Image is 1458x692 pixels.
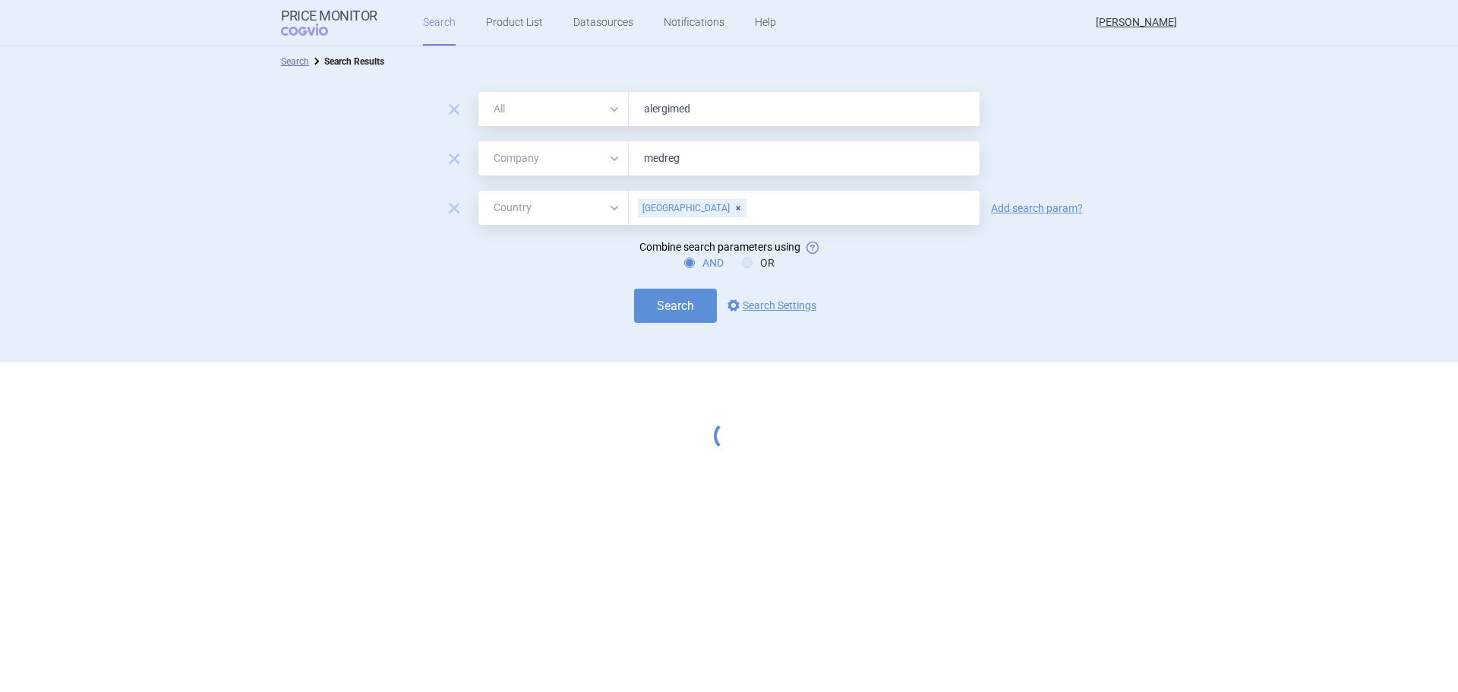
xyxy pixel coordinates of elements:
[281,56,309,67] a: Search
[281,8,377,24] strong: Price Monitor
[724,296,816,314] a: Search Settings
[634,289,717,323] button: Search
[742,255,775,270] label: OR
[281,8,377,37] a: Price MonitorCOGVIO
[324,56,384,67] strong: Search Results
[309,54,384,69] li: Search Results
[281,24,349,36] span: COGVIO
[281,54,309,69] li: Search
[638,199,746,217] div: [GEOGRAPHIC_DATA]
[639,241,800,253] span: Combine search parameters using
[684,255,724,270] label: AND
[991,203,1083,213] a: Add search param?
